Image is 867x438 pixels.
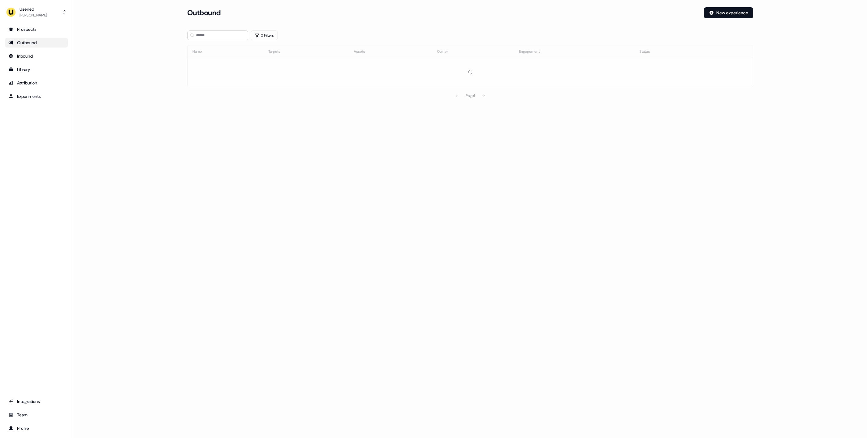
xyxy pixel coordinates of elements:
[9,398,64,404] div: Integrations
[20,12,47,18] div: [PERSON_NAME]
[9,425,64,431] div: Profile
[5,38,68,48] a: Go to outbound experience
[5,5,68,20] button: Userled[PERSON_NAME]
[9,93,64,99] div: Experiments
[704,7,753,18] button: New experience
[5,397,68,406] a: Go to integrations
[251,30,278,40] button: 0 Filters
[9,53,64,59] div: Inbound
[5,24,68,34] a: Go to prospects
[5,51,68,61] a: Go to Inbound
[9,412,64,418] div: Team
[20,6,47,12] div: Userled
[9,40,64,46] div: Outbound
[5,91,68,101] a: Go to experiments
[9,66,64,73] div: Library
[5,65,68,74] a: Go to templates
[9,80,64,86] div: Attribution
[5,410,68,420] a: Go to team
[9,26,64,32] div: Prospects
[5,78,68,88] a: Go to attribution
[5,423,68,433] a: Go to profile
[187,8,221,17] h3: Outbound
